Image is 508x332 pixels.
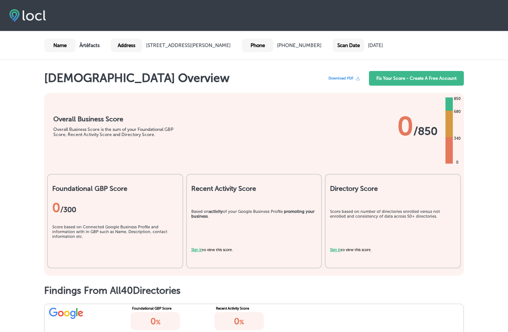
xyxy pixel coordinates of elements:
[44,285,464,296] h1: Findings From All 40 Directories
[333,39,364,52] div: Scan Date
[146,42,231,49] div: [STREET_ADDRESS][PERSON_NAME]
[132,306,203,310] div: Foundational GBP Score
[52,185,178,193] h2: Foundational GBP Score
[242,39,273,52] div: Phone
[9,9,46,22] img: fda3e92497d09a02dc62c9cd864e3231.png
[209,209,223,214] b: activity
[239,319,244,326] span: %
[44,71,230,89] h1: [DEMOGRAPHIC_DATA] Overview
[330,185,456,193] h2: Directory Score
[277,42,322,49] div: [PHONE_NUMBER]
[191,185,317,193] h2: Recent Activity Score
[191,209,317,246] div: Based on of your Google Business Profile .
[369,71,464,86] a: Fix Your Score - Create A Free Account
[60,205,76,214] span: / 300
[452,96,462,102] div: 850
[216,306,287,310] div: Recent Activity Score
[328,76,354,81] span: Download PDF
[330,248,456,252] div: to view this score.
[111,39,142,52] div: Address
[156,319,160,326] span: %
[79,42,100,49] b: Ärtêfacts
[52,200,178,215] div: 0
[452,109,462,115] div: 680
[191,248,317,252] div: to view this score.
[330,248,341,252] a: Sign in
[131,312,180,330] div: 0
[191,248,202,252] a: Sign in
[452,136,462,142] div: 340
[44,39,76,52] div: Name
[53,115,182,123] h1: Overall Business Score
[191,209,315,219] b: promoting your business
[397,111,413,142] span: 0
[49,306,84,319] img: google.png
[368,42,383,49] div: [DATE]
[53,127,182,137] div: Overall Business Score is the sum of your Foundational GBP Score, Recent Activity Score and Direc...
[413,125,438,138] span: / 850
[330,209,456,246] div: Score based on number of directories enrolled versus not enrolled and consistency of data across ...
[455,160,460,165] div: 0
[214,312,264,330] div: 0
[52,225,178,261] div: Score based on Connected Google Business Profile and information with in GBP such as Name, Descri...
